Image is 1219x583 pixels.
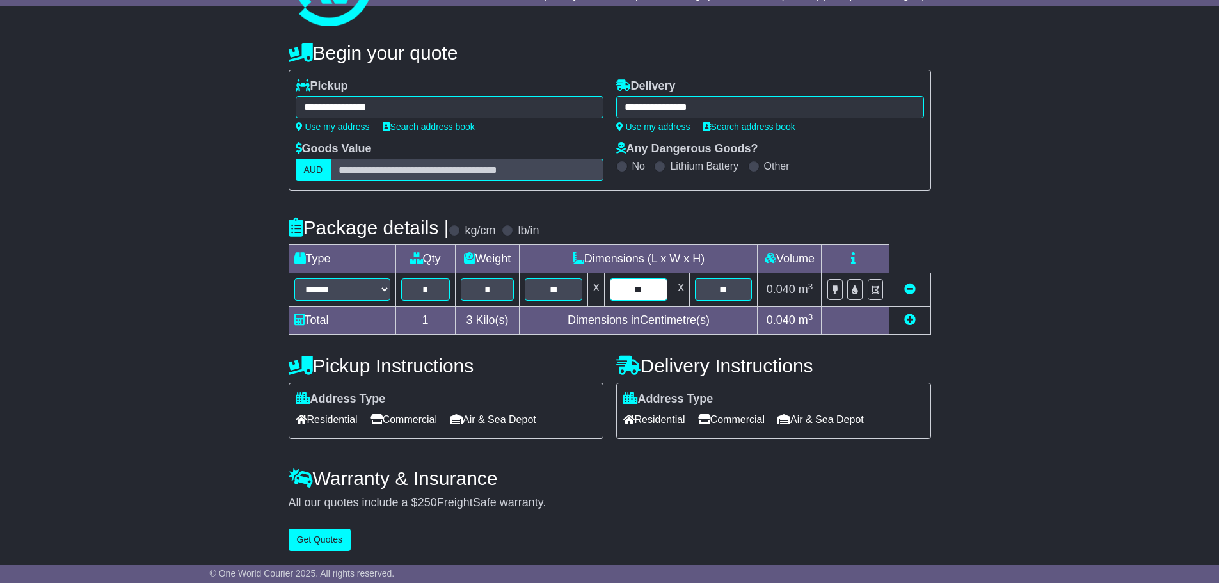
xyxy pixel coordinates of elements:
span: 0.040 [767,283,795,296]
div: All our quotes include a $ FreightSafe warranty. [289,496,931,510]
label: Address Type [296,392,386,406]
label: AUD [296,159,331,181]
td: Kilo(s) [455,307,520,335]
a: Remove this item [904,283,916,296]
h4: Warranty & Insurance [289,468,931,489]
label: Delivery [616,79,676,93]
span: Air & Sea Depot [450,410,536,429]
a: Use my address [616,122,690,132]
label: No [632,160,645,172]
span: m [799,283,813,296]
button: Get Quotes [289,529,351,551]
a: Search address book [383,122,475,132]
td: x [588,273,605,307]
td: Type [289,245,395,273]
h4: Pickup Instructions [289,355,603,376]
span: Commercial [698,410,765,429]
label: Goods Value [296,142,372,156]
label: Address Type [623,392,713,406]
a: Search address book [703,122,795,132]
td: Volume [758,245,822,273]
h4: Package details | [289,217,449,238]
span: © One World Courier 2025. All rights reserved. [210,568,395,579]
td: x [673,273,689,307]
a: Use my address [296,122,370,132]
span: 3 [466,314,472,326]
span: m [799,314,813,326]
td: 1 [395,307,455,335]
label: lb/in [518,224,539,238]
span: 250 [418,496,437,509]
a: Add new item [904,314,916,326]
h4: Delivery Instructions [616,355,931,376]
label: Other [764,160,790,172]
label: kg/cm [465,224,495,238]
span: Residential [623,410,685,429]
h4: Begin your quote [289,42,931,63]
label: Lithium Battery [670,160,738,172]
td: Weight [455,245,520,273]
span: Air & Sea Depot [777,410,864,429]
span: Residential [296,410,358,429]
sup: 3 [808,312,813,322]
sup: 3 [808,282,813,291]
td: Dimensions (L x W x H) [520,245,758,273]
label: Pickup [296,79,348,93]
label: Any Dangerous Goods? [616,142,758,156]
td: Dimensions in Centimetre(s) [520,307,758,335]
span: Commercial [370,410,437,429]
span: 0.040 [767,314,795,326]
td: Qty [395,245,455,273]
td: Total [289,307,395,335]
